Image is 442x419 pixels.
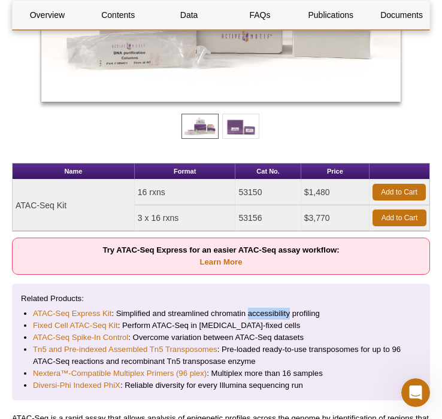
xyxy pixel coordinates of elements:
a: Add to Cart [373,184,426,201]
iframe: Intercom live chat [401,378,430,407]
a: Tn5 and Pre-indexed Assembled Tn5 Transposomes [33,344,217,356]
li: : Perform ATAC-Seq in [MEDICAL_DATA]-fixed cells [33,320,409,332]
li: : Reliable diversity for every Illumina sequencing run [33,379,409,391]
a: Nextera™-Compatible Multiplex Primers (96 plex) [33,368,207,379]
td: ATAC-Seq Kit [13,180,135,231]
th: Format [135,163,236,180]
td: 53156 [235,205,301,231]
a: ATAC-Seq Express Kit [33,308,111,320]
strong: Try ATAC-Seq Express for an easier ATAC-Seq assay workflow: [102,245,339,266]
li: : Simplified and streamlined chromatin accessibility profiling [33,308,409,320]
a: Documents [367,1,437,29]
th: Price [301,163,370,180]
li: : Pre-loaded ready-to-use transposomes for up to 96 ATAC-Seq reactions and recombinant Tn5 transp... [33,344,409,368]
a: Add to Cart [373,209,426,226]
a: Fixed Cell ATAC-Seq Kit [33,320,118,332]
td: $3,770 [301,205,370,231]
a: Diversi-Phi Indexed PhiX [33,379,120,391]
p: Related Products: [21,293,421,305]
a: ATAC-Seq Spike-In Control [33,332,128,344]
td: 3 x 16 rxns [135,205,236,231]
th: Name [13,163,135,180]
th: Cat No. [235,163,301,180]
a: Data [155,1,224,29]
td: 53150 [235,180,301,205]
td: $1,480 [301,180,370,205]
a: Overview [13,1,82,29]
a: FAQs [225,1,295,29]
a: Publications [296,1,365,29]
a: Contents [83,1,153,29]
li: : Multiplex more than 16 samples [33,368,409,379]
li: : Overcome variation between ATAC-Seq datasets [33,332,409,344]
a: Learn More [199,257,242,266]
td: 16 rxns [135,180,236,205]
